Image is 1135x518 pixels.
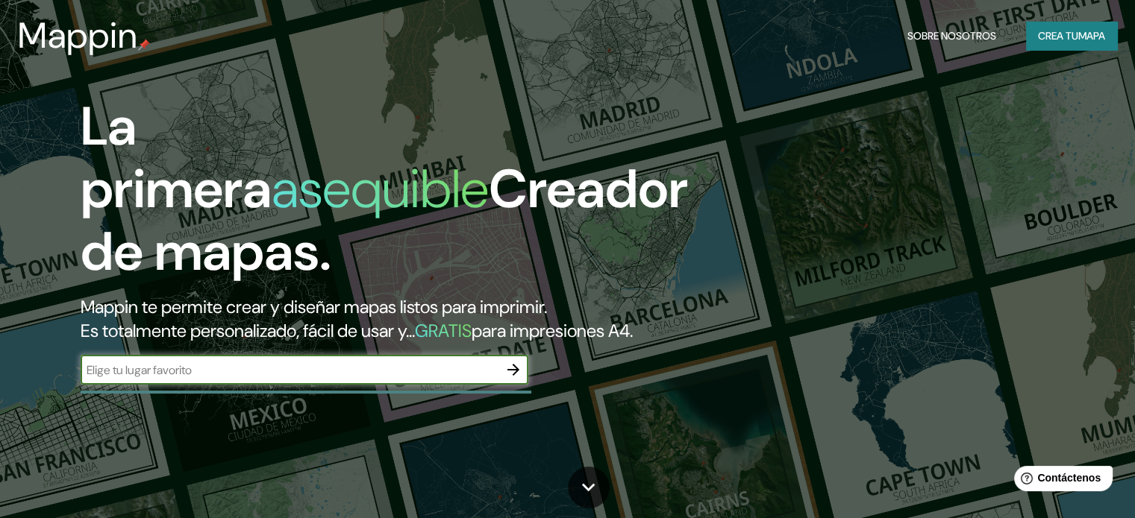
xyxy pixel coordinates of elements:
[1078,29,1105,42] font: mapa
[81,295,547,318] font: Mappin te permite crear y diseñar mapas listos para imprimir.
[901,22,1002,50] button: Sobre nosotros
[1026,22,1117,50] button: Crea tumapa
[81,154,688,286] font: Creador de mapas.
[472,319,633,342] font: para impresiones A4.
[81,319,415,342] font: Es totalmente personalizado, fácil de usar y...
[272,154,489,224] font: asequible
[18,12,138,59] font: Mappin
[1002,460,1119,502] iframe: Lanzador de widgets de ayuda
[1038,29,1078,42] font: Crea tu
[415,319,472,342] font: GRATIS
[138,39,150,51] img: pin de mapeo
[907,29,996,42] font: Sobre nosotros
[81,361,498,379] input: Elige tu lugar favorito
[81,92,272,224] font: La primera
